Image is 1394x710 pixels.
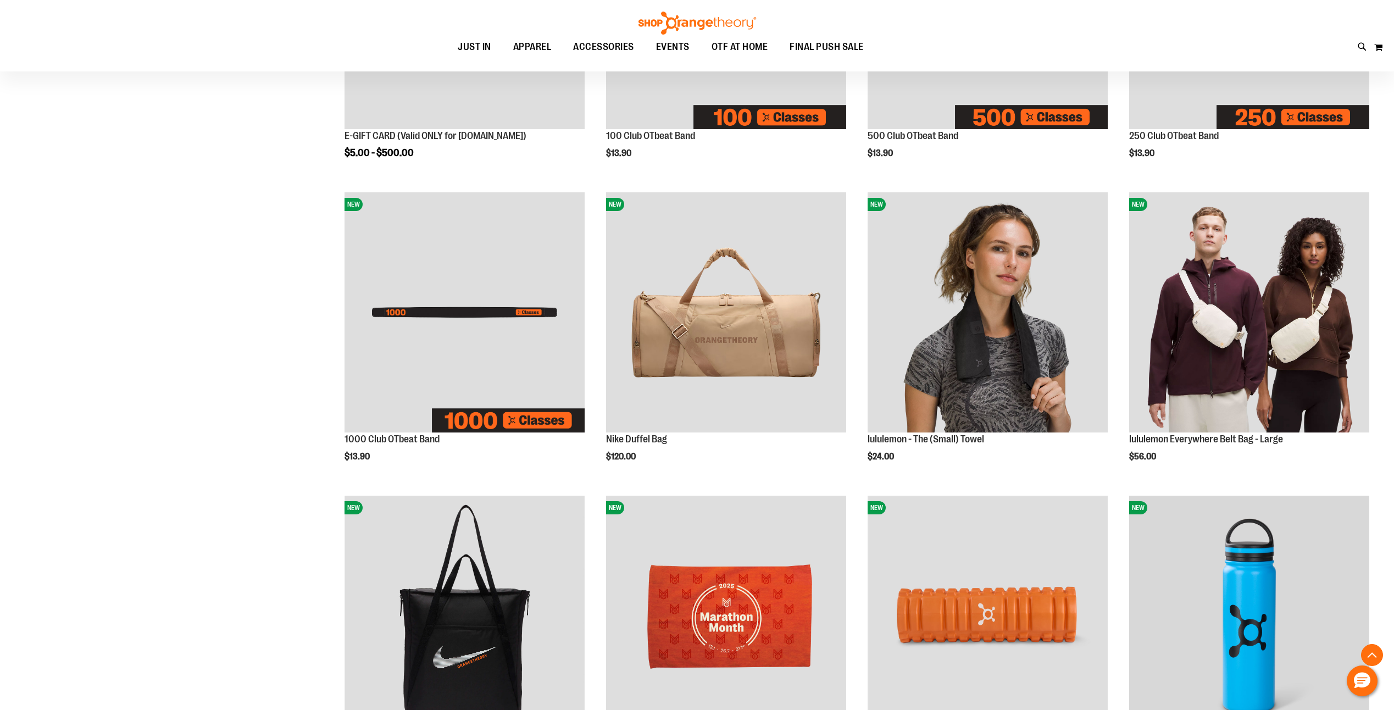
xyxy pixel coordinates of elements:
a: Nike Duffel BagNEW [606,192,846,434]
span: NEW [606,501,624,514]
a: Image of 1000 Club OTbeat BandNEW [345,192,585,434]
img: lululemon Everywhere Belt Bag - Large [1129,192,1369,432]
span: NEW [606,198,624,211]
a: lululemon - The (Small) Towel [868,434,984,445]
span: EVENTS [656,35,690,59]
div: product [1124,187,1375,490]
img: Shop Orangetheory [637,12,758,35]
div: product [862,187,1113,490]
span: $120.00 [606,452,637,462]
span: $5.00 - $500.00 [345,147,414,158]
span: $13.90 [868,148,895,158]
button: Hello, have a question? Let’s chat. [1347,665,1378,696]
img: Nike Duffel Bag [606,192,846,432]
a: ACCESSORIES [562,35,645,60]
a: 500 Club OTbeat Band [868,130,958,141]
span: $13.90 [345,452,371,462]
span: ACCESSORIES [573,35,634,59]
a: 100 Club OTbeat Band [606,130,695,141]
a: EVENTS [645,35,701,60]
img: Image of 1000 Club OTbeat Band [345,192,585,432]
span: JUST IN [458,35,491,59]
span: NEW [345,501,363,514]
a: JUST IN [447,35,502,59]
span: FINAL PUSH SALE [790,35,864,59]
a: lululemon - The (Small) TowelNEW [868,192,1108,434]
span: APPAREL [513,35,552,59]
a: lululemon Everywhere Belt Bag - Large [1129,434,1283,445]
span: NEW [868,198,886,211]
a: E-GIFT CARD (Valid ONLY for [DOMAIN_NAME]) [345,130,526,141]
a: Nike Duffel Bag [606,434,667,445]
button: Back To Top [1361,644,1383,666]
div: product [339,187,590,484]
span: $13.90 [1129,148,1156,158]
a: APPAREL [502,35,563,60]
span: NEW [868,501,886,514]
div: product [601,187,852,490]
span: NEW [345,198,363,211]
span: $56.00 [1129,452,1158,462]
a: OTF AT HOME [701,35,779,60]
a: 1000 Club OTbeat Band [345,434,440,445]
span: NEW [1129,198,1147,211]
span: NEW [1129,501,1147,514]
a: FINAL PUSH SALE [779,35,875,60]
img: lululemon - The (Small) Towel [868,192,1108,432]
a: lululemon Everywhere Belt Bag - LargeNEW [1129,192,1369,434]
span: $24.00 [868,452,896,462]
span: $13.90 [606,148,633,158]
span: OTF AT HOME [712,35,768,59]
a: 250 Club OTbeat Band [1129,130,1219,141]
